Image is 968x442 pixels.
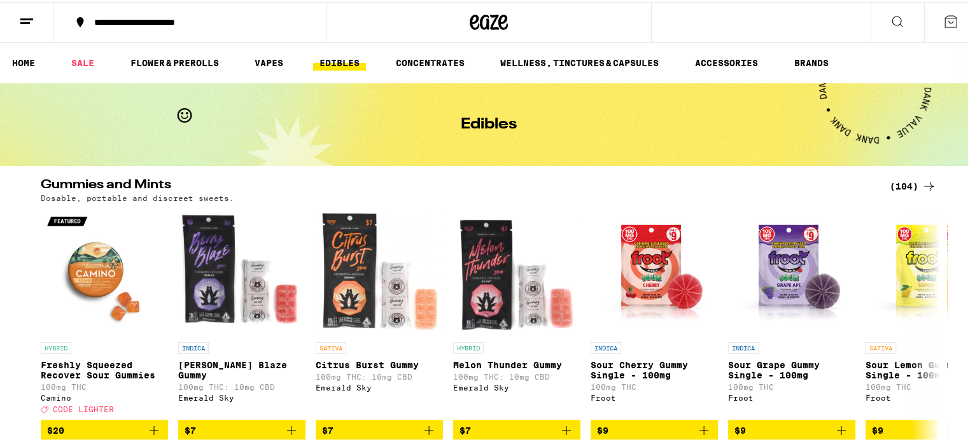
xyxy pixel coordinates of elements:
[734,424,746,434] span: $9
[591,340,621,352] p: INDICA
[248,53,290,69] a: VAPES
[178,207,305,334] img: Emerald Sky - Berry Blaze Gummy
[124,53,225,69] a: FLOWER & PREROLLS
[41,207,168,418] a: Open page for Freshly Squeezed Recover Sour Gummies from Camino
[178,392,305,400] div: Emerald Sky
[316,358,443,368] p: Citrus Burst Gummy
[389,53,471,69] a: CONCENTRATES
[316,340,346,352] p: SATIVA
[316,418,443,439] button: Add to bag
[890,177,937,192] a: (104)
[866,340,896,352] p: SATIVA
[41,358,168,378] p: Freshly Squeezed Recover Sour Gummies
[316,382,443,390] div: Emerald Sky
[316,371,443,379] p: 100mg THC: 10mg CBD
[322,424,333,434] span: $7
[178,358,305,378] p: [PERSON_NAME] Blaze Gummy
[689,53,764,69] a: ACCESSORIES
[453,418,580,439] button: Add to bag
[53,403,114,411] span: CODE LIGHTER
[728,340,759,352] p: INDICA
[41,381,168,389] p: 100mg THC
[316,207,443,418] a: Open page for Citrus Burst Gummy from Emerald Sky
[65,53,101,69] a: SALE
[591,207,718,418] a: Open page for Sour Cherry Gummy Single - 100mg from Froot
[29,9,55,20] span: Help
[453,382,580,390] div: Emerald Sky
[185,424,196,434] span: $7
[591,418,718,439] button: Add to bag
[453,207,580,418] a: Open page for Melon Thunder Gummy from Emerald Sky
[461,115,517,130] h1: Edibles
[41,340,71,352] p: HYBRID
[788,53,835,69] button: BRANDS
[41,207,168,334] img: Camino - Freshly Squeezed Recover Sour Gummies
[591,358,718,378] p: Sour Cherry Gummy Single - 100mg
[47,424,64,434] span: $20
[41,418,168,439] button: Add to bag
[597,424,608,434] span: $9
[453,358,580,368] p: Melon Thunder Gummy
[494,53,665,69] a: WELLNESS, TINCTURES & CAPSULES
[6,53,41,69] a: HOME
[459,424,471,434] span: $7
[178,207,305,418] a: Open page for Berry Blaze Gummy from Emerald Sky
[728,207,855,418] a: Open page for Sour Grape Gummy Single - 100mg from Froot
[313,53,366,69] a: EDIBLES
[872,424,883,434] span: $9
[591,392,718,400] div: Froot
[316,207,443,334] img: Emerald Sky - Citrus Burst Gummy
[41,392,168,400] div: Camino
[728,392,855,400] div: Froot
[591,207,718,334] img: Froot - Sour Cherry Gummy Single - 100mg
[453,371,580,379] p: 100mg THC: 10mg CBD
[178,340,209,352] p: INDICA
[591,381,718,389] p: 100mg THC
[453,340,484,352] p: HYBRID
[41,177,874,192] h2: Gummies and Mints
[728,358,855,378] p: Sour Grape Gummy Single - 100mg
[178,381,305,389] p: 100mg THC: 10mg CBD
[728,381,855,389] p: 100mg THC
[453,207,580,334] img: Emerald Sky - Melon Thunder Gummy
[728,207,855,334] img: Froot - Sour Grape Gummy Single - 100mg
[178,418,305,439] button: Add to bag
[41,192,234,200] p: Dosable, portable and discreet sweets.
[728,418,855,439] button: Add to bag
